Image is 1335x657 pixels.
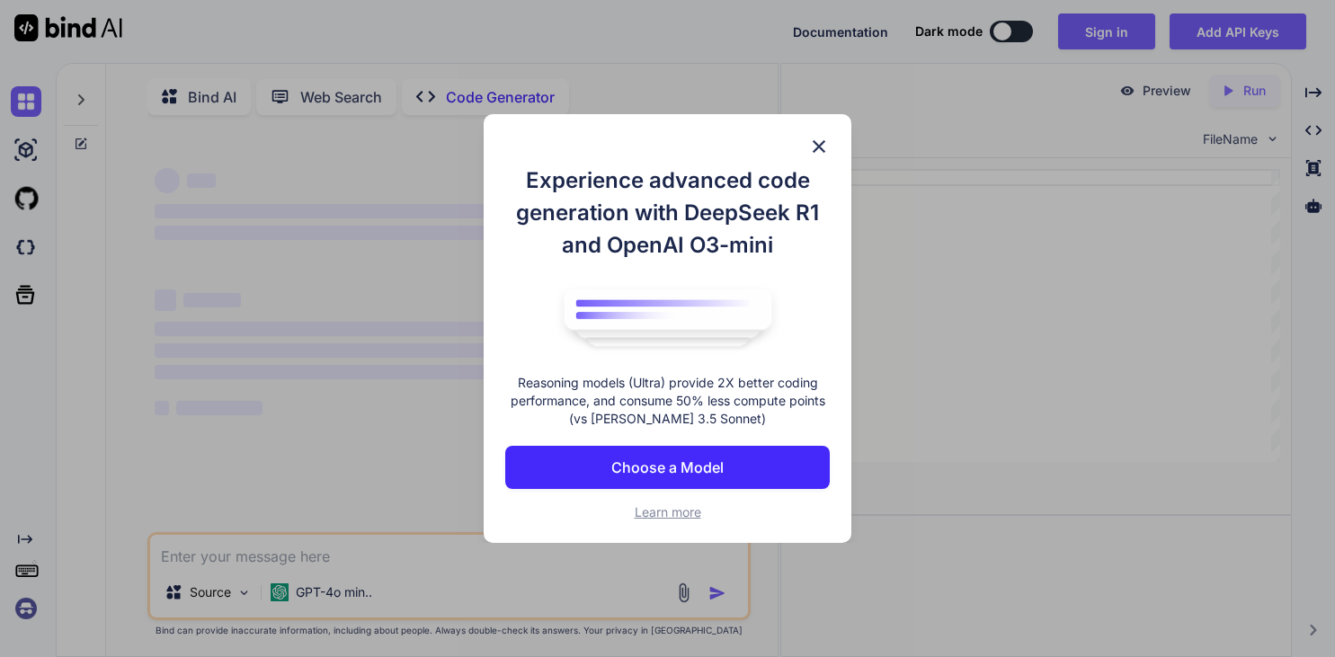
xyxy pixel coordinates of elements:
button: Choose a Model [505,446,829,489]
h1: Experience advanced code generation with DeepSeek R1 and OpenAI O3-mini [505,164,829,262]
img: bind logo [551,280,785,357]
img: close [808,136,830,157]
p: Reasoning models (Ultra) provide 2X better coding performance, and consume 50% less compute point... [505,374,829,428]
span: Learn more [635,504,701,519]
p: Choose a Model [611,457,724,478]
